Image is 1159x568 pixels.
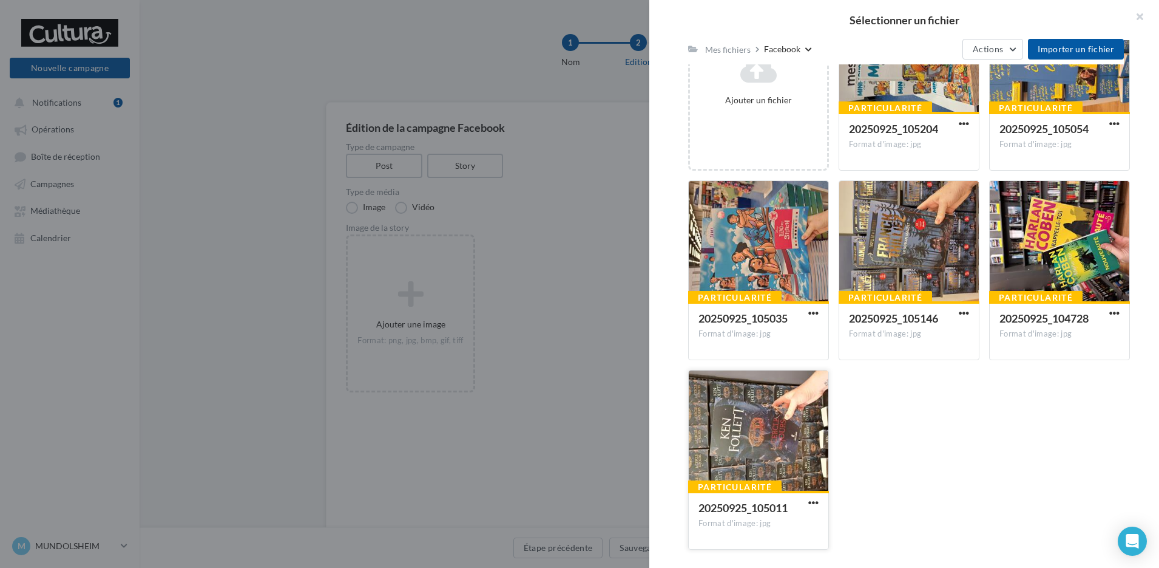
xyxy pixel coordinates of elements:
div: Format d'image: jpg [849,329,969,340]
span: 20250925_105204 [849,122,938,135]
div: Facebook [764,43,800,55]
div: Particularité [688,481,782,494]
div: Mes fichiers [705,44,751,56]
div: Ajouter un fichier [695,94,822,106]
div: Open Intercom Messenger [1118,527,1147,556]
button: Importer un fichier [1028,39,1124,60]
div: Particularité [989,291,1083,304]
button: Actions [962,39,1023,60]
div: Particularité [989,101,1083,115]
div: Particularité [839,291,932,304]
span: Importer un fichier [1038,44,1114,54]
span: 20250925_105011 [698,501,788,515]
span: 20250925_105146 [849,312,938,325]
div: Format d'image: jpg [698,518,819,529]
div: Particularité [839,101,932,115]
span: 20250925_104728 [999,312,1089,325]
div: Particularité [688,291,782,304]
h2: Sélectionner un fichier [669,15,1140,26]
div: Format d'image: jpg [698,329,819,340]
span: Actions [973,44,1003,54]
span: 20250925_105035 [698,312,788,325]
span: 20250925_105054 [999,122,1089,135]
div: Format d'image: jpg [999,329,1120,340]
div: Format d'image: jpg [849,139,969,150]
div: Format d'image: jpg [999,139,1120,150]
